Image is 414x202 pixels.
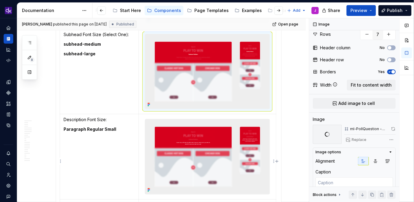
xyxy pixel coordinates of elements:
[4,56,13,65] a: Code automation
[64,127,116,132] strong: Paragraph Regular Small
[116,22,134,27] span: Published
[315,150,341,155] div: Image options
[387,8,403,14] span: Publish
[64,117,135,123] p: Description Font Size:
[315,158,335,164] div: Alignment
[328,8,340,14] span: Share
[320,57,344,63] div: Header row
[4,34,13,44] a: Documentation
[350,8,367,14] span: Preview
[4,121,13,130] a: Data sources
[4,192,13,201] button: Contact support
[293,8,300,13] span: Add
[194,8,229,14] div: Page Templates
[22,8,79,14] div: Documentation
[4,110,13,119] a: Storybook stories
[378,69,385,74] label: Yes
[4,170,13,180] a: Invite team
[351,82,392,88] span: Fit to content width
[4,148,13,158] button: Notifications
[319,5,344,16] button: Share
[47,5,235,17] div: Page tree
[185,6,231,15] a: Page Templates
[320,31,331,37] div: Rows
[242,8,262,14] div: Examples
[315,150,393,155] button: Image options
[271,20,301,29] a: Open page
[313,192,337,197] div: Block actions
[232,6,264,15] a: Examples
[320,45,350,51] div: Header column
[4,23,13,33] a: Home
[64,41,101,47] strong: subhead-medium
[347,5,376,16] button: Preview
[120,8,141,14] div: Start Here
[350,127,390,131] div: ml-PollQuestion - Layout Option - Subhead
[110,6,143,15] a: Start Here
[4,99,13,109] a: Assets
[22,22,52,27] span: [PERSON_NAME]
[378,5,412,16] button: Publish
[64,51,96,56] strong: subhead-large
[4,77,13,87] a: Design tokens
[338,100,375,106] span: Add image to cell
[285,6,308,15] button: Add
[320,82,331,88] div: Width
[380,57,385,62] label: No
[145,6,183,15] a: Components
[4,45,13,54] a: Analytics
[4,88,13,98] a: Components
[154,8,181,14] div: Components
[347,80,396,90] button: Fit to content width
[313,116,325,122] div: Image
[53,22,107,27] div: published this page on [DATE]
[380,45,385,50] label: No
[320,69,336,75] div: Borders
[145,119,270,194] img: 95ba24c0-5e22-4b2a-a5b1-a7d2f9506277.png
[315,169,331,175] div: Caption
[314,8,316,13] div: J
[30,57,34,62] span: 8
[313,191,342,199] div: Block actions
[278,22,298,27] span: Open page
[64,32,135,38] p: Subhead Font Size (Select One):
[4,159,13,169] button: Search ⌘K
[5,7,12,14] img: 0784b2da-6f85-42e6-8793-4468946223dc.png
[145,34,270,109] img: 5bbfe475-8c48-4650-9b00-977e859e98f0.png
[313,98,396,109] button: Add image to cell
[4,181,13,191] a: Settings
